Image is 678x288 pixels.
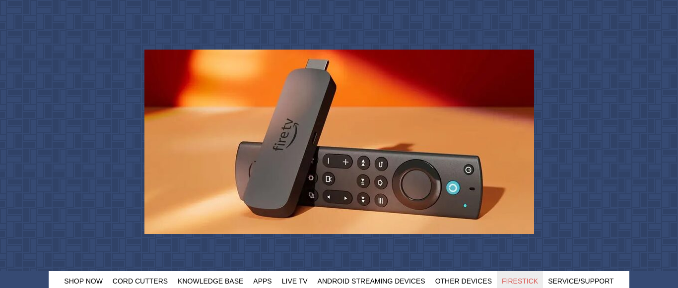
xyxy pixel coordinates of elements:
span: Apps [253,277,271,285]
span: Service/Support [548,277,614,285]
span: Knowledge Base [178,277,243,285]
span: Other Devices [435,277,492,285]
span: FireStick [502,277,538,285]
span: Live TV [282,277,308,285]
img: header photo [144,50,534,234]
span: Android Streaming Devices [318,277,425,285]
span: Cord Cutters [113,277,168,285]
span: Shop Now [64,277,103,285]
